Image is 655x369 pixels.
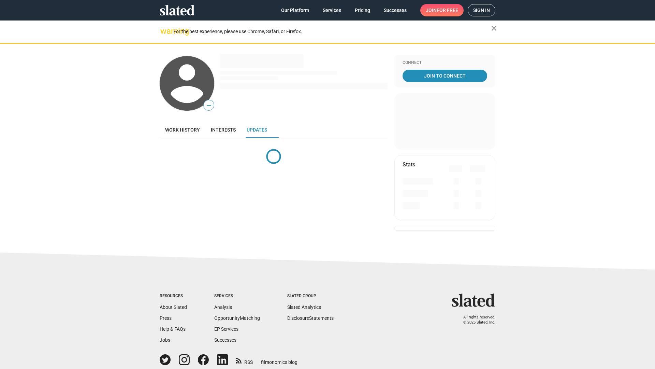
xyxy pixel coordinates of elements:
span: Sign in [473,4,490,16]
a: Successes [214,337,236,343]
mat-icon: close [490,24,498,32]
a: Successes [378,4,412,16]
div: Connect [403,60,487,66]
span: Interests [211,127,236,133]
a: Joinfor free [420,4,464,16]
a: DisclosureStatements [287,315,334,321]
a: OpportunityMatching [214,315,260,321]
a: Updates [241,122,273,138]
a: Join To Connect [403,70,487,82]
a: Our Platform [276,4,315,16]
mat-card-title: Stats [403,161,415,168]
div: Services [214,293,260,299]
a: Work history [160,122,205,138]
span: film [261,359,269,365]
span: Updates [247,127,267,133]
span: — [204,101,214,110]
a: About Slated [160,304,187,310]
span: Work history [165,127,200,133]
div: For the best experience, please use Chrome, Safari, or Firefox. [173,27,491,36]
a: Interests [205,122,241,138]
span: Pricing [355,4,370,16]
a: Press [160,315,172,321]
a: Slated Analytics [287,304,321,310]
a: Jobs [160,337,170,343]
a: Sign in [468,4,495,16]
p: All rights reserved. © 2025 Slated, Inc. [456,315,495,325]
span: Join To Connect [404,70,486,82]
a: Services [317,4,347,16]
div: Resources [160,293,187,299]
span: Join [426,4,458,16]
a: filmonomics blog [261,354,297,366]
mat-icon: warning [160,27,169,35]
span: Our Platform [281,4,309,16]
a: Help & FAQs [160,326,186,332]
div: Slated Group [287,293,334,299]
a: Analysis [214,304,232,310]
a: Pricing [349,4,376,16]
span: Services [323,4,341,16]
span: Successes [384,4,407,16]
a: RSS [236,355,253,366]
a: EP Services [214,326,238,332]
span: for free [437,4,458,16]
